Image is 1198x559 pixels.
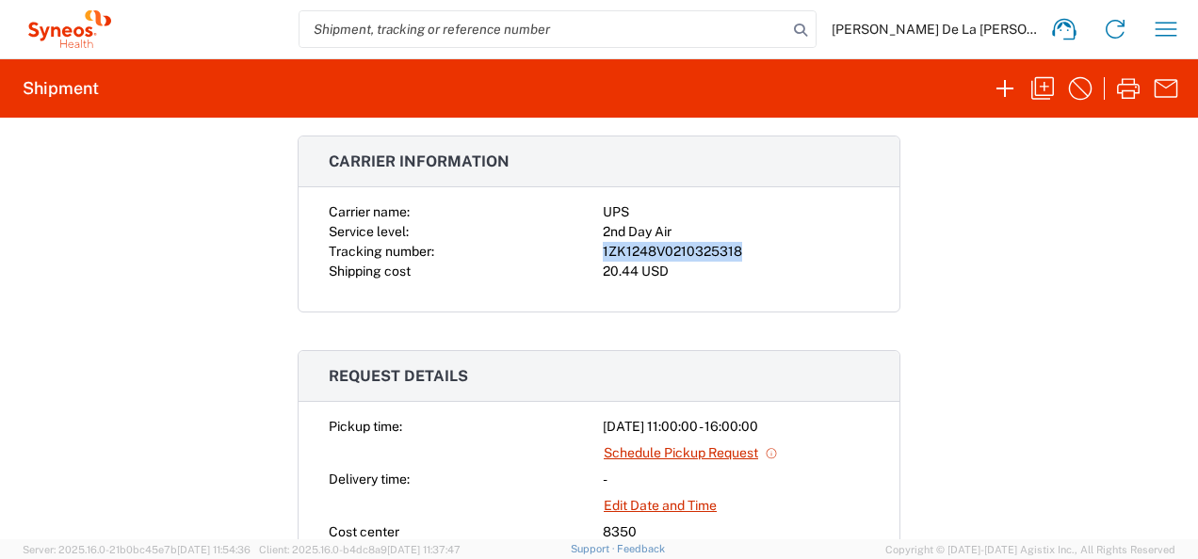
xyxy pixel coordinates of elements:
[885,541,1175,558] span: Copyright © [DATE]-[DATE] Agistix Inc., All Rights Reserved
[617,543,665,554] a: Feedback
[603,417,869,437] div: [DATE] 11:00:00 - 16:00:00
[23,544,251,555] span: Server: 2025.16.0-21b0bc45e7b
[329,471,410,487] span: Delivery time:
[329,204,410,219] span: Carrier name:
[571,543,618,554] a: Support
[177,544,251,555] span: [DATE] 11:54:36
[299,11,787,47] input: Shipment, tracking or reference number
[23,77,99,100] h2: Shipment
[387,544,461,555] span: [DATE] 11:37:47
[329,524,399,539] span: Cost center
[329,152,510,170] span: Carrier information
[329,264,411,279] span: Shipping cost
[329,419,402,434] span: Pickup time:
[603,242,869,262] div: 1ZK1248V0210325318
[603,489,718,522] a: Edit Date and Time
[603,470,869,489] div: -
[603,522,869,542] div: 8350
[603,437,779,470] a: Schedule Pickup Request
[329,367,468,385] span: Request details
[603,262,869,281] div: 20.44 USD
[832,21,1039,38] span: [PERSON_NAME] De La [PERSON_NAME]
[259,544,461,555] span: Client: 2025.16.0-b4dc8a9
[329,244,434,259] span: Tracking number:
[603,222,869,242] div: 2nd Day Air
[603,202,869,222] div: UPS
[329,224,409,239] span: Service level:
